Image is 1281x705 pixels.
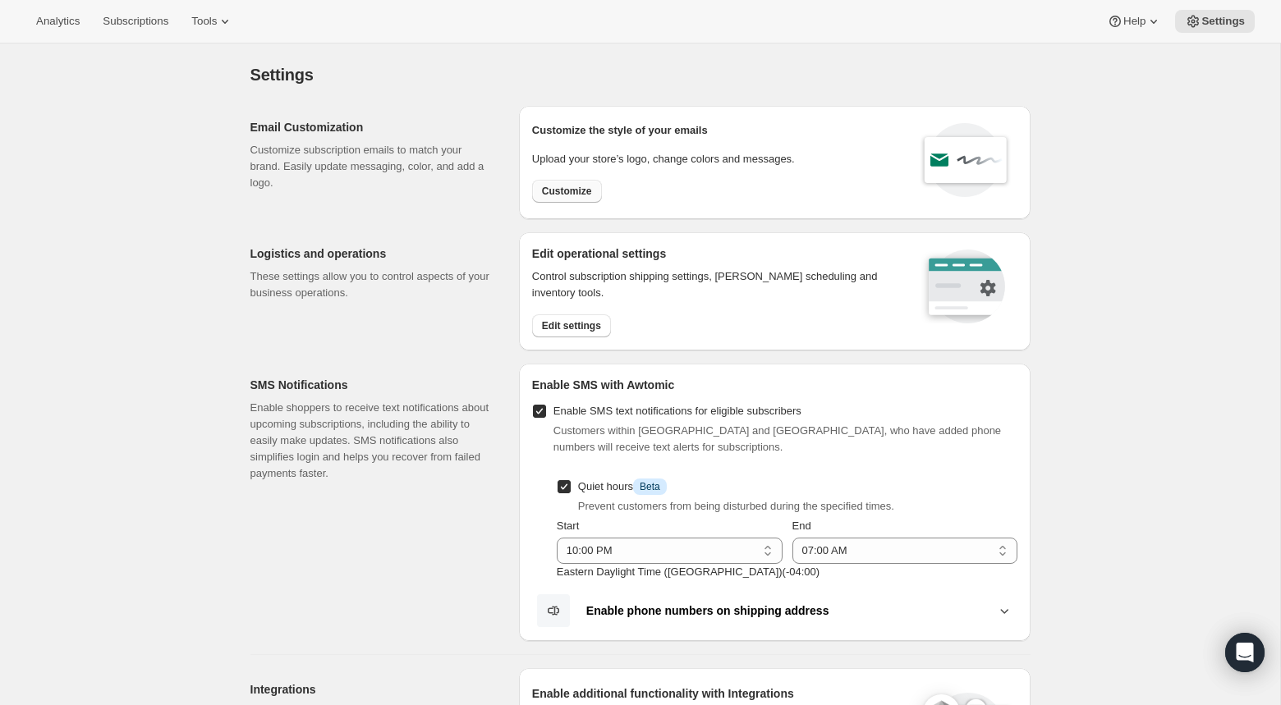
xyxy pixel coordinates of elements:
[1175,10,1255,33] button: Settings
[557,564,1017,580] p: Eastern Daylight Time ([GEOGRAPHIC_DATA]) ( -04 : 00 )
[250,66,314,84] span: Settings
[532,685,907,702] h2: Enable additional functionality with Integrations
[557,520,579,532] span: Start
[542,319,601,332] span: Edit settings
[792,520,811,532] span: End
[250,142,493,191] p: Customize subscription emails to match your brand. Easily update messaging, color, and add a logo.
[250,681,493,698] h2: Integrations
[181,10,243,33] button: Tools
[103,15,168,28] span: Subscriptions
[586,604,829,617] b: Enable phone numbers on shipping address
[532,593,1017,628] button: Enable phone numbers on shipping address
[250,119,493,135] h2: Email Customization
[191,15,217,28] span: Tools
[640,480,660,493] span: Beta
[250,268,493,301] p: These settings allow you to control aspects of your business operations.
[93,10,178,33] button: Subscriptions
[26,10,90,33] button: Analytics
[532,151,795,167] p: Upload your store’s logo, change colors and messages.
[532,314,611,337] button: Edit settings
[553,405,801,417] span: Enable SMS text notifications for eligible subscribers
[1097,10,1172,33] button: Help
[532,268,899,301] p: Control subscription shipping settings, [PERSON_NAME] scheduling and inventory tools.
[250,245,493,262] h2: Logistics and operations
[36,15,80,28] span: Analytics
[250,377,493,393] h2: SMS Notifications
[1225,633,1265,672] div: Open Intercom Messenger
[1123,15,1146,28] span: Help
[532,122,708,139] p: Customize the style of your emails
[1201,15,1245,28] span: Settings
[553,424,1001,453] span: Customers within [GEOGRAPHIC_DATA] and [GEOGRAPHIC_DATA], who have added phone numbers will recei...
[542,185,592,198] span: Customize
[578,480,667,492] span: Quiet hours
[250,400,493,482] p: Enable shoppers to receive text notifications about upcoming subscriptions, including the ability...
[532,377,1017,393] h2: Enable SMS with Awtomic
[578,500,894,512] span: Prevent customers from being disturbed during the specified times.
[532,245,899,262] h2: Edit operational settings
[532,180,602,203] button: Customize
